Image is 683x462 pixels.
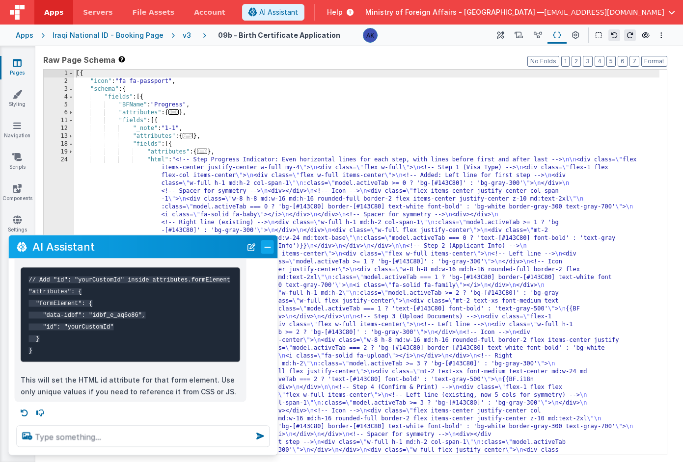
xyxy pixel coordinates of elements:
[44,70,74,77] div: 1
[363,28,377,42] img: 1f6063d0be199a6b217d3045d703aa70
[44,77,74,85] div: 2
[44,101,74,109] div: 5
[197,149,208,154] span: ...
[44,117,74,125] div: 11
[572,56,581,67] button: 2
[168,109,179,115] span: ...
[656,29,667,41] button: Options
[242,4,304,21] button: AI Assistant
[183,133,193,138] span: ...
[44,93,74,101] div: 4
[245,240,258,254] button: New Chat
[44,125,74,132] div: 12
[44,7,63,17] span: Apps
[261,240,274,254] button: Close
[133,7,175,17] span: File Assets
[43,54,115,66] span: Raw Page Schema
[544,7,664,17] span: [EMAIL_ADDRESS][DOMAIN_NAME]
[365,7,675,17] button: Ministry of Foreign Affairs - [GEOGRAPHIC_DATA] — [EMAIL_ADDRESS][DOMAIN_NAME]
[44,109,74,117] div: 6
[183,30,195,40] div: v3
[32,241,242,253] h2: AI Assistant
[327,7,343,17] span: Help
[583,56,593,67] button: 3
[527,56,559,67] button: No Folds
[595,56,604,67] button: 4
[218,31,340,39] h4: 09b - Birth Certificate Application
[44,140,74,148] div: 18
[259,7,298,17] span: AI Assistant
[618,56,628,67] button: 6
[606,56,616,67] button: 5
[21,374,241,398] p: This will set the HTML id attribute for that form element. Use only unique values if you need to ...
[53,30,164,40] div: Iraqi National ID - Booking Page
[365,7,544,17] span: Ministry of Foreign Affairs - [GEOGRAPHIC_DATA] —
[44,132,74,140] div: 13
[44,148,74,156] div: 19
[83,7,112,17] span: Servers
[29,276,230,354] code: // Add "id": "yourCustomId" inside attributes.formElement "attributes": { "formElement": { "data-...
[561,56,570,67] button: 1
[44,85,74,93] div: 3
[629,56,639,67] button: 7
[641,56,667,67] button: Format
[16,30,33,40] div: Apps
